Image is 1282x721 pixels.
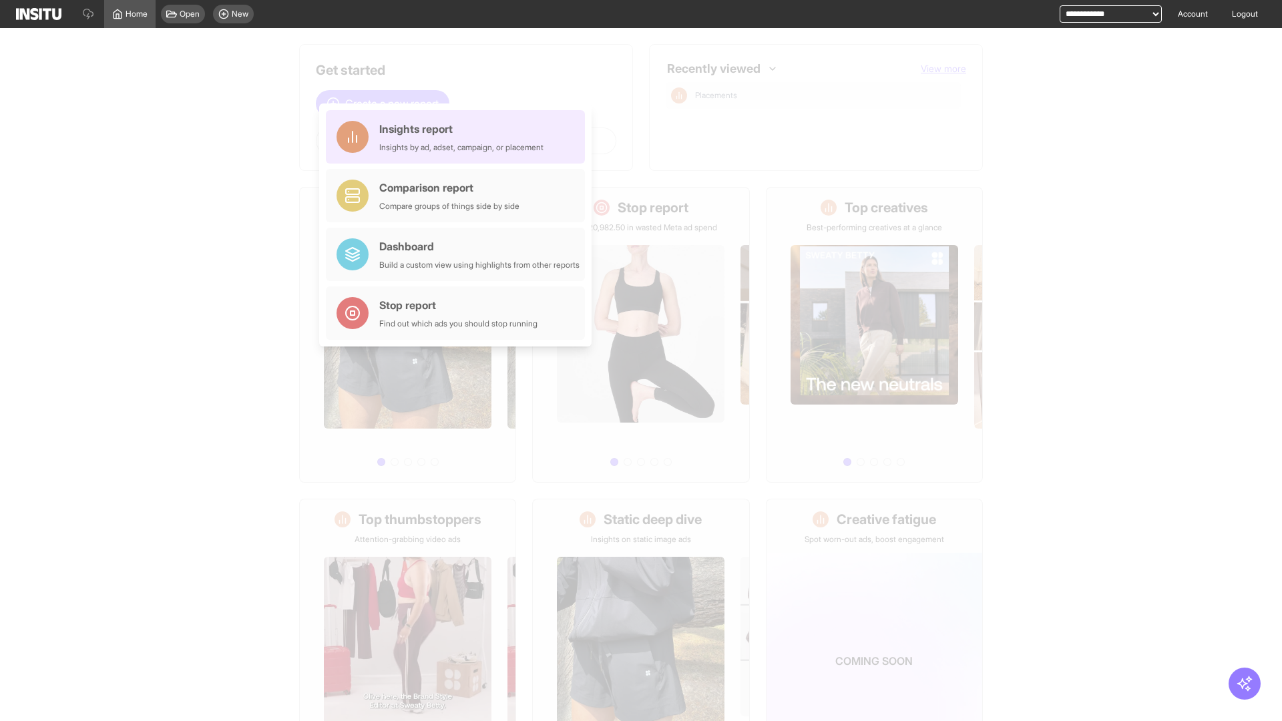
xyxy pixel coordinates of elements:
[379,201,519,212] div: Compare groups of things side by side
[180,9,200,19] span: Open
[16,8,61,20] img: Logo
[379,297,538,313] div: Stop report
[379,318,538,329] div: Find out which ads you should stop running
[379,142,544,153] div: Insights by ad, adset, campaign, or placement
[126,9,148,19] span: Home
[379,121,544,137] div: Insights report
[379,238,580,254] div: Dashboard
[379,260,580,270] div: Build a custom view using highlights from other reports
[379,180,519,196] div: Comparison report
[232,9,248,19] span: New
